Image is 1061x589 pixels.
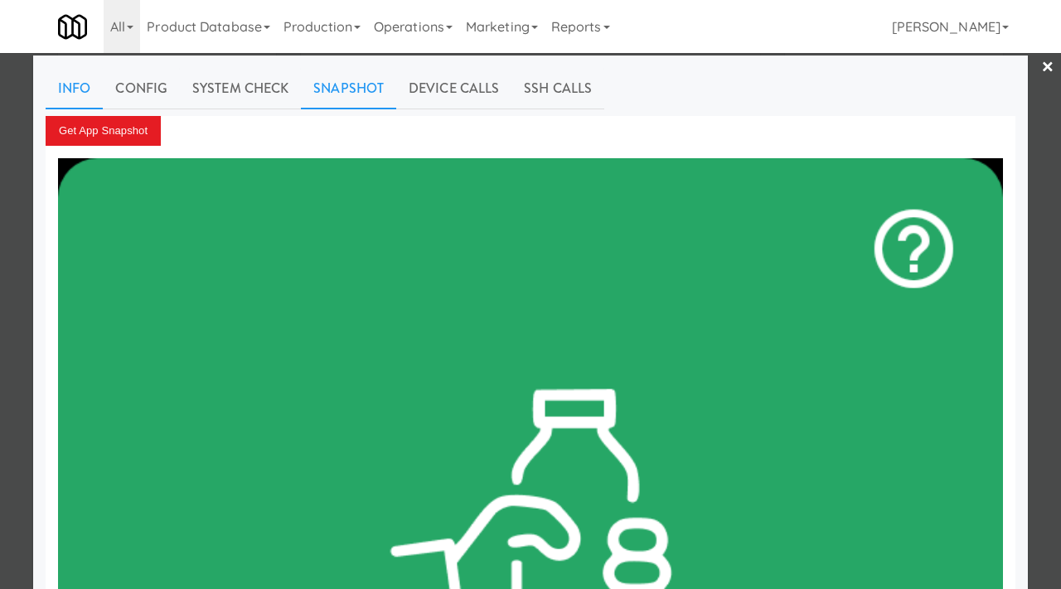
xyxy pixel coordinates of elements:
[511,68,604,109] a: SSH Calls
[46,68,103,109] a: Info
[180,68,301,109] a: System Check
[103,68,180,109] a: Config
[396,68,511,109] a: Device Calls
[1041,42,1054,94] a: ×
[46,116,161,146] button: Get App Snapshot
[301,68,396,109] a: Snapshot
[58,12,87,41] img: Micromart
